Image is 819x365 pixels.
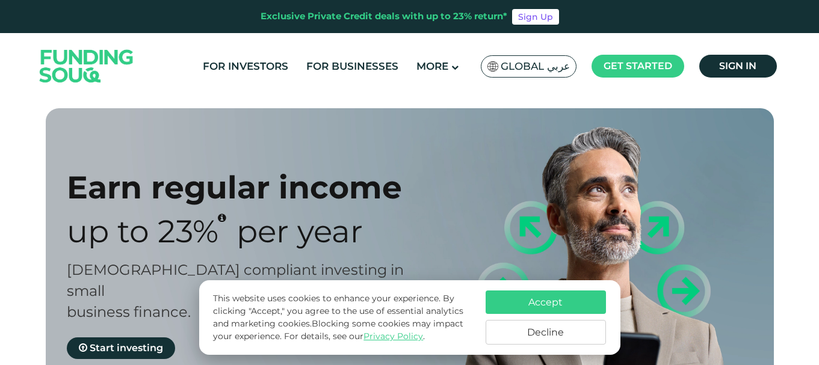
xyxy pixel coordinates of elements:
[261,10,507,23] div: Exclusive Private Credit deals with up to 23% return*
[67,168,431,206] div: Earn regular income
[512,9,559,25] a: Sign Up
[501,60,570,73] span: Global عربي
[90,342,163,354] span: Start investing
[699,55,777,78] a: Sign in
[487,61,498,72] img: SA Flag
[604,60,672,72] span: Get started
[67,261,404,321] span: [DEMOGRAPHIC_DATA] compliant investing in small business finance.
[218,213,226,222] i: 23% IRR (expected) ~ 15% Net yield (expected)
[719,60,756,72] span: Sign in
[486,320,606,345] button: Decline
[236,212,363,250] span: Per Year
[213,318,463,342] span: Blocking some cookies may impact your experience.
[284,331,425,342] span: For details, see our .
[28,35,146,96] img: Logo
[486,290,606,314] button: Accept
[303,57,401,76] a: For Businesses
[363,331,423,342] a: Privacy Policy
[67,337,175,359] a: Start investing
[213,292,473,343] p: This website uses cookies to enhance your experience. By clicking "Accept," you agree to the use ...
[200,57,291,76] a: For Investors
[416,60,448,72] span: More
[67,212,218,250] span: Up to 23%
